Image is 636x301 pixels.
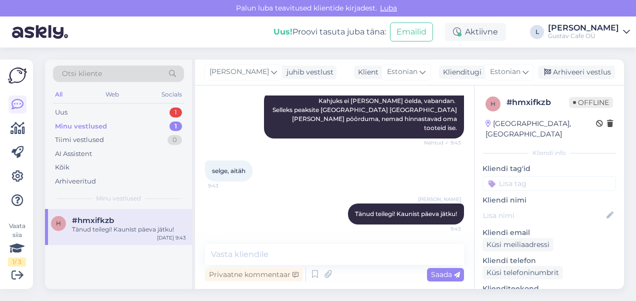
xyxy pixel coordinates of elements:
span: h [490,100,495,107]
span: selge, aitäh [212,167,245,174]
div: [PERSON_NAME] [548,24,619,32]
div: Uus [55,107,67,117]
p: Kliendi tag'id [482,163,616,174]
b: Uus! [273,27,292,36]
span: #hmxifkzb [72,216,114,225]
span: Estonian [387,66,417,77]
div: Gustav Cafe OÜ [548,32,619,40]
span: Kahjuks ei [PERSON_NAME] öelda, vabandan. Selleks peaksite [GEOGRAPHIC_DATA] [GEOGRAPHIC_DATA] [P... [272,97,458,131]
div: Klient [354,67,378,77]
div: L [530,25,544,39]
span: Offline [569,97,613,108]
img: Askly Logo [8,67,27,83]
div: Tiimi vestlused [55,135,104,145]
span: [PERSON_NAME] [418,195,461,203]
div: 1 [169,107,182,117]
div: 1 / 3 [8,257,26,266]
div: Arhiveeri vestlus [538,65,615,79]
div: Klienditugi [439,67,481,77]
div: juhib vestlust [282,67,333,77]
div: Socials [159,88,184,101]
div: Küsi telefoninumbrit [482,266,563,279]
div: Aktiivne [445,23,506,41]
p: Kliendi email [482,227,616,238]
span: Minu vestlused [96,194,141,203]
span: Saada [431,270,460,279]
div: # hmxifkzb [506,96,569,108]
span: 9:43 [208,182,245,189]
div: [DATE] 9:43 [157,234,186,241]
div: Web [103,88,121,101]
div: Vaata siia [8,221,26,266]
span: 9:43 [423,225,461,232]
div: AI Assistent [55,149,92,159]
p: Kliendi telefon [482,255,616,266]
span: Luba [377,3,400,12]
div: Minu vestlused [55,121,107,131]
div: Kliendi info [482,148,616,157]
span: Tänud teilegi! Kaunist päeva jätku! [355,210,457,217]
span: h [56,219,61,227]
span: Otsi kliente [62,68,102,79]
p: Kliendi nimi [482,195,616,205]
div: Arhiveeritud [55,176,96,186]
div: All [53,88,64,101]
div: Tänud teilegi! Kaunist päeva jätku! [72,225,186,234]
div: 1 [169,121,182,131]
span: Nähtud ✓ 9:43 [423,139,461,146]
div: 0 [167,135,182,145]
div: Privaatne kommentaar [205,268,302,281]
a: [PERSON_NAME]Gustav Cafe OÜ [548,24,630,40]
span: [PERSON_NAME] [209,66,269,77]
div: Kõik [55,162,69,172]
div: Küsi meiliaadressi [482,238,553,251]
div: [GEOGRAPHIC_DATA], [GEOGRAPHIC_DATA] [485,118,596,139]
button: Emailid [390,22,433,41]
input: Lisa nimi [483,210,604,221]
div: Proovi tasuta juba täna: [273,26,386,38]
span: Estonian [490,66,520,77]
input: Lisa tag [482,176,616,191]
p: Klienditeekond [482,283,616,294]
